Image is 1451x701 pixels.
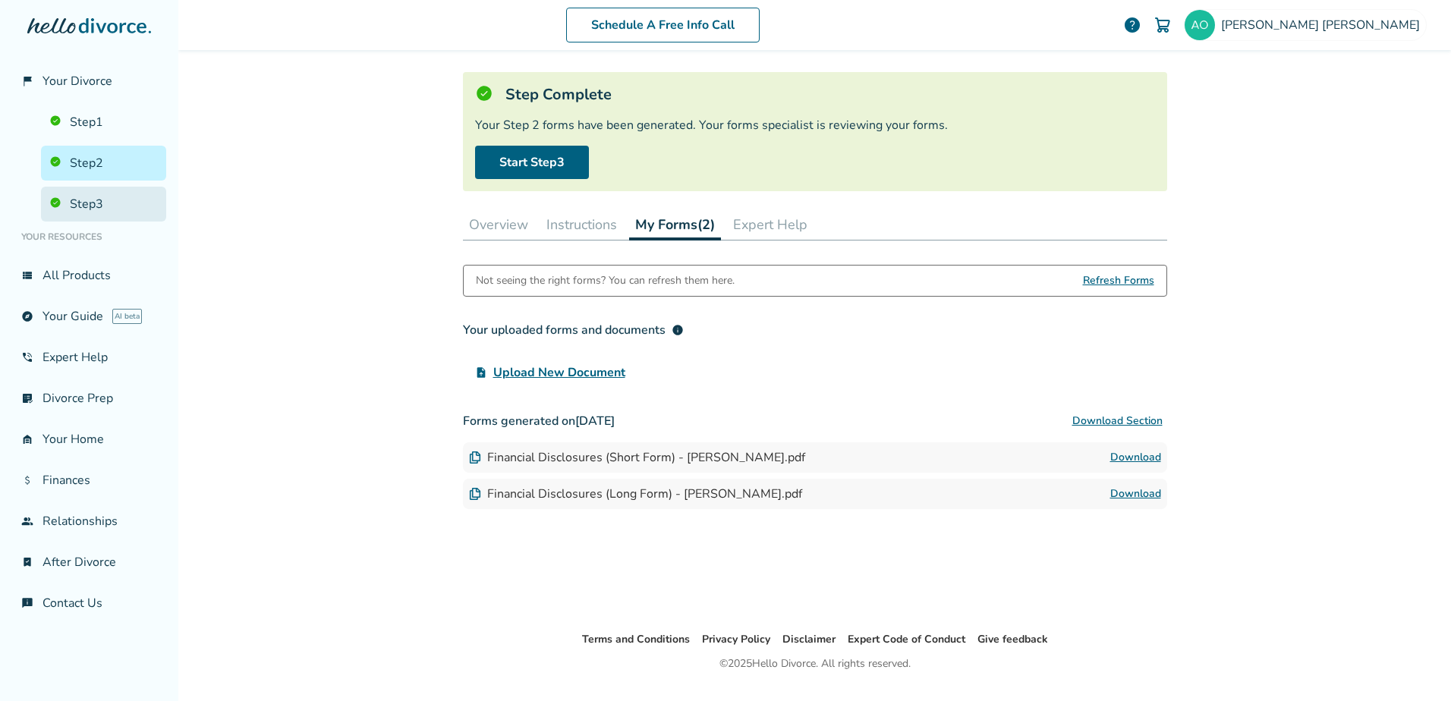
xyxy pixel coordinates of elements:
[1123,16,1141,34] a: help
[848,632,965,646] a: Expert Code of Conduct
[12,504,166,539] a: groupRelationships
[21,269,33,281] span: view_list
[1185,10,1215,40] img: angela@osbhome.com
[41,187,166,222] a: Step3
[702,632,770,646] a: Privacy Policy
[475,366,487,379] span: upload_file
[469,486,802,502] div: Financial Disclosures (Long Form) - [PERSON_NAME].pdf
[41,105,166,140] a: Step1
[12,299,166,334] a: exploreYour GuideAI beta
[1110,448,1161,467] a: Download
[21,351,33,363] span: phone_in_talk
[21,597,33,609] span: chat_info
[540,209,623,240] button: Instructions
[21,433,33,445] span: garage_home
[493,363,625,382] span: Upload New Document
[12,258,166,293] a: view_listAll Products
[1110,485,1161,503] a: Download
[469,488,481,500] img: Document
[719,655,911,673] div: © 2025 Hello Divorce. All rights reserved.
[12,463,166,498] a: attach_moneyFinances
[12,381,166,416] a: list_alt_checkDivorce Prep
[12,422,166,457] a: garage_homeYour Home
[21,515,33,527] span: group
[12,586,166,621] a: chat_infoContact Us
[41,146,166,181] a: Step2
[977,630,1048,649] li: Give feedback
[21,310,33,322] span: explore
[672,324,684,336] span: info
[21,474,33,486] span: attach_money
[12,545,166,580] a: bookmark_checkAfter Divorce
[12,222,166,252] li: Your Resources
[475,117,1155,134] div: Your Step 2 forms have been generated. Your forms specialist is reviewing your forms.
[505,84,612,105] h5: Step Complete
[476,266,735,296] div: Not seeing the right forms? You can refresh them here.
[42,73,112,90] span: Your Divorce
[463,209,534,240] button: Overview
[582,632,690,646] a: Terms and Conditions
[463,406,1167,436] h3: Forms generated on [DATE]
[21,556,33,568] span: bookmark_check
[112,309,142,324] span: AI beta
[727,209,814,240] button: Expert Help
[1154,16,1172,34] img: Cart
[1221,17,1426,33] span: [PERSON_NAME] [PERSON_NAME]
[629,209,721,240] button: My Forms(2)
[469,449,805,466] div: Financial Disclosures (Short Form) - [PERSON_NAME].pdf
[1375,628,1451,701] iframe: Chat Widget
[782,630,836,649] li: Disclaimer
[21,75,33,87] span: flag_2
[566,8,760,42] a: Schedule A Free Info Call
[12,340,166,375] a: phone_in_talkExpert Help
[463,321,684,339] div: Your uploaded forms and documents
[475,146,589,179] a: Start Step3
[12,64,166,99] a: flag_2Your Divorce
[1068,406,1167,436] button: Download Section
[21,392,33,404] span: list_alt_check
[469,451,481,464] img: Document
[1083,266,1154,296] span: Refresh Forms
